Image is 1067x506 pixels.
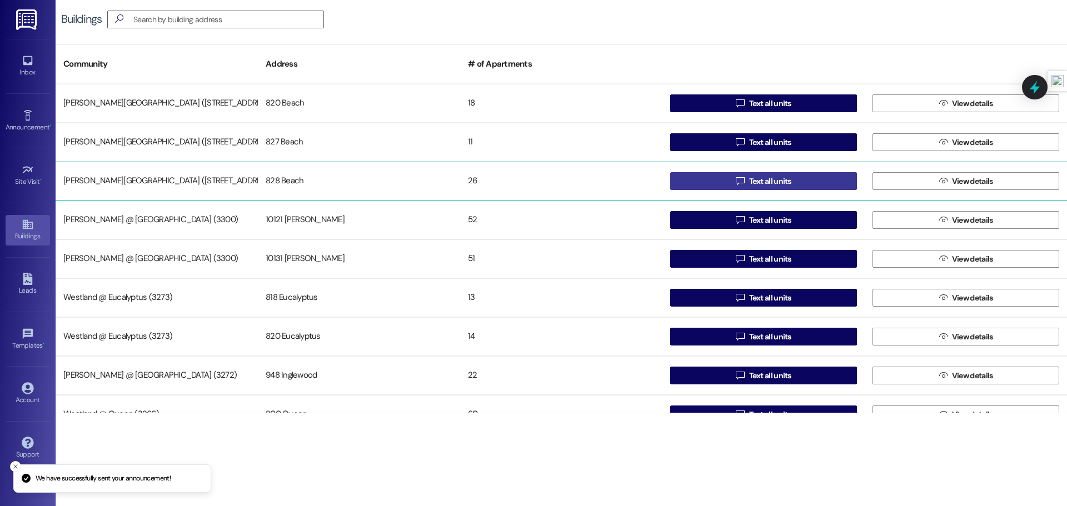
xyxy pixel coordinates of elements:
div: 60 [460,403,662,425]
i:  [736,99,744,108]
i:  [736,138,744,147]
button: View details [872,367,1059,384]
button: View details [872,211,1059,229]
i:  [736,216,744,224]
i:  [939,99,948,108]
div: Address [258,51,460,78]
span: View details [952,409,993,420]
span: Text all units [749,253,791,265]
div: 26 [460,170,662,192]
div: [PERSON_NAME] @ [GEOGRAPHIC_DATA] (3300) [56,248,258,270]
span: View details [952,137,993,148]
button: Text all units [670,250,857,268]
div: 11 [460,131,662,153]
button: Text all units [670,328,857,345]
button: Text all units [670,133,857,151]
p: We have successfully sent your announcement! [36,474,171,484]
i:  [110,13,128,25]
span: Text all units [749,98,791,109]
span: View details [952,253,993,265]
button: Text all units [670,94,857,112]
button: View details [872,94,1059,112]
span: View details [952,370,993,382]
i:  [736,371,744,380]
img: ResiDesk Logo [16,9,39,30]
div: Westland @ Queen (3266) [56,403,258,425]
input: Search by building address [133,12,323,27]
div: 200 Queen [258,403,460,425]
div: 828 Beach [258,170,460,192]
span: View details [952,176,993,187]
div: 10121 [PERSON_NAME] [258,209,460,231]
div: [PERSON_NAME][GEOGRAPHIC_DATA] ([STREET_ADDRESS]) (3392) [56,92,258,114]
div: 51 [460,248,662,270]
span: • [40,176,42,184]
div: 13 [460,287,662,309]
div: Westland @ Eucalyptus (3273) [56,287,258,309]
a: Account [6,379,50,409]
div: # of Apartments [460,51,662,78]
div: [PERSON_NAME][GEOGRAPHIC_DATA] ([STREET_ADDRESS]) (3275) [56,131,258,153]
div: 52 [460,209,662,231]
button: Text all units [670,289,857,307]
i:  [939,254,948,263]
i:  [736,177,744,186]
div: Community [56,51,258,78]
span: • [49,122,51,129]
button: Text all units [670,172,857,190]
i:  [939,138,948,147]
div: Buildings [61,13,102,25]
span: Text all units [749,214,791,226]
div: 820 Beach [258,92,460,114]
div: [PERSON_NAME][GEOGRAPHIC_DATA] ([STREET_ADDRESS]) (3280) [56,170,258,192]
button: Close toast [10,461,21,472]
span: View details [952,292,993,304]
i:  [736,410,744,419]
a: Inbox [6,51,50,81]
i:  [939,216,948,224]
i:  [939,410,948,419]
span: Text all units [749,292,791,304]
span: Text all units [749,331,791,343]
span: Text all units [749,176,791,187]
div: 22 [460,364,662,387]
span: Text all units [749,370,791,382]
div: 818 Eucalyptus [258,287,460,309]
div: 820 Eucalyptus [258,325,460,348]
button: Text all units [670,367,857,384]
a: Leads [6,269,50,299]
button: View details [872,405,1059,423]
button: Text all units [670,211,857,229]
span: View details [952,331,993,343]
div: 14 [460,325,662,348]
a: Templates • [6,324,50,354]
i:  [939,332,948,341]
div: [PERSON_NAME] @ [GEOGRAPHIC_DATA] (3300) [56,209,258,231]
span: • [43,340,44,348]
div: 827 Beach [258,131,460,153]
button: View details [872,289,1059,307]
button: View details [872,250,1059,268]
a: Site Visit • [6,161,50,191]
i:  [736,254,744,263]
span: View details [952,214,993,226]
i:  [736,332,744,341]
div: 18 [460,92,662,114]
i:  [939,293,948,302]
i:  [736,293,744,302]
a: Buildings [6,215,50,245]
button: Text all units [670,405,857,423]
button: View details [872,133,1059,151]
button: View details [872,172,1059,190]
span: View details [952,98,993,109]
span: Text all units [749,137,791,148]
button: View details [872,328,1059,345]
div: 948 Inglewood [258,364,460,387]
span: Text all units [749,409,791,420]
div: Westland @ Eucalyptus (3273) [56,325,258,348]
i:  [939,177,948,186]
div: 10131 [PERSON_NAME] [258,248,460,270]
div: [PERSON_NAME] @ [GEOGRAPHIC_DATA] (3272) [56,364,258,387]
i:  [939,371,948,380]
a: Support [6,433,50,463]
